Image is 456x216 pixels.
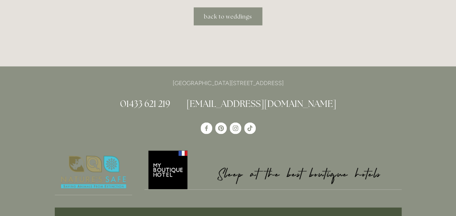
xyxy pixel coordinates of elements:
[55,149,132,195] img: Nature's Safe - Logo
[120,98,170,109] a: 01433 621 219
[215,123,227,134] a: Pinterest
[55,78,402,88] p: [GEOGRAPHIC_DATA][STREET_ADDRESS]
[144,149,402,190] img: My Boutique Hotel - Logo
[194,8,262,25] a: back to weddings
[186,98,336,109] a: [EMAIL_ADDRESS][DOMAIN_NAME]
[244,123,256,134] a: TikTok
[201,123,212,134] a: Losehill House Hotel & Spa
[230,123,241,134] a: Instagram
